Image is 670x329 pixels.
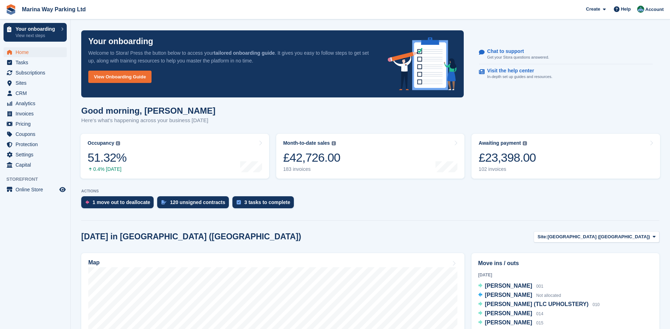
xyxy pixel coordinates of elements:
span: Not allocated [536,293,561,298]
span: 014 [536,311,543,316]
span: Coupons [16,129,58,139]
span: [PERSON_NAME] (TLC UPHOLSTERY) [485,301,589,307]
a: menu [4,78,67,88]
a: menu [4,88,67,98]
a: [PERSON_NAME] Not allocated [478,291,561,300]
span: Home [16,47,58,57]
p: View next steps [16,32,58,39]
p: Get your Stora questions answered. [487,54,549,60]
h2: Map [88,259,100,266]
a: menu [4,119,67,129]
div: 102 invoices [479,166,536,172]
a: Marina Way Parking Ltd [19,4,89,15]
h1: Good morning, [PERSON_NAME] [81,106,215,115]
span: Sites [16,78,58,88]
p: Your onboarding [88,37,153,46]
span: [PERSON_NAME] [485,292,532,298]
a: Preview store [58,185,67,194]
span: Pricing [16,119,58,129]
img: icon-info-grey-7440780725fd019a000dd9b08b2336e03edf1995a4989e88bcd33f0948082b44.svg [523,141,527,145]
span: Storefront [6,176,70,183]
a: Visit the help center In-depth set up guides and resources. [479,64,653,83]
a: Awaiting payment £23,398.00 102 invoices [472,134,660,179]
a: 3 tasks to complete [232,196,297,212]
a: menu [4,150,67,160]
p: In-depth set up guides and resources. [487,74,552,80]
span: [PERSON_NAME] [485,310,532,316]
span: Create [586,6,600,13]
span: Invoices [16,109,58,119]
div: [DATE] [478,272,653,278]
p: Welcome to Stora! Press the button below to access your . It gives you easy to follow steps to ge... [88,49,376,65]
a: menu [4,139,67,149]
span: CRM [16,88,58,98]
span: 015 [536,321,543,325]
span: Online Store [16,185,58,195]
a: menu [4,109,67,119]
div: Month-to-date sales [283,140,330,146]
span: Help [621,6,631,13]
span: Analytics [16,98,58,108]
a: menu [4,185,67,195]
div: 1 move out to deallocate [93,199,150,205]
span: [GEOGRAPHIC_DATA] ([GEOGRAPHIC_DATA]) [547,233,650,240]
a: 120 unsigned contracts [157,196,232,212]
div: 0.4% [DATE] [88,166,126,172]
div: 183 invoices [283,166,340,172]
span: 001 [536,284,543,289]
a: Occupancy 51.32% 0.4% [DATE] [81,134,269,179]
div: £42,726.00 [283,150,340,165]
img: stora-icon-8386f47178a22dfd0bd8f6a31ec36ba5ce8667c1dd55bd0f319d3a0aa187defe.svg [6,4,16,15]
a: [PERSON_NAME] (TLC UPHOLSTERY) 010 [478,300,600,309]
a: menu [4,160,67,170]
span: 010 [593,302,600,307]
p: Chat to support [487,48,543,54]
p: Here's what's happening across your business [DATE] [81,116,215,125]
img: move_outs_to_deallocate_icon-f764333ba52eb49d3ac5e1228854f67142a1ed5810a6f6cc68b1a99e826820c5.svg [85,200,89,204]
img: icon-info-grey-7440780725fd019a000dd9b08b2336e03edf1995a4989e88bcd33f0948082b44.svg [332,141,336,145]
button: Site: [GEOGRAPHIC_DATA] ([GEOGRAPHIC_DATA]) [534,231,659,243]
span: [PERSON_NAME] [485,319,532,325]
span: Tasks [16,58,58,67]
span: Account [645,6,664,13]
div: 120 unsigned contracts [170,199,225,205]
span: Subscriptions [16,68,58,78]
img: Richard [637,6,644,13]
span: Site: [538,233,547,240]
div: Occupancy [88,140,114,146]
a: menu [4,129,67,139]
a: 1 move out to deallocate [81,196,157,212]
span: Capital [16,160,58,170]
h2: Move ins / outs [478,259,653,268]
a: [PERSON_NAME] 001 [478,282,544,291]
p: ACTIONS [81,189,659,193]
img: task-75834270c22a3079a89374b754ae025e5fb1db73e45f91037f5363f120a921f8.svg [237,200,241,204]
div: 3 tasks to complete [244,199,290,205]
img: icon-info-grey-7440780725fd019a000dd9b08b2336e03edf1995a4989e88bcd33f0948082b44.svg [116,141,120,145]
a: [PERSON_NAME] 014 [478,309,544,318]
a: Your onboarding View next steps [4,23,67,42]
a: menu [4,47,67,57]
a: menu [4,68,67,78]
strong: tailored onboarding guide [214,50,275,56]
div: 51.32% [88,150,126,165]
a: [PERSON_NAME] 015 [478,318,544,328]
span: [PERSON_NAME] [485,283,532,289]
img: onboarding-info-6c161a55d2c0e0a8cae90662b2fe09162a5109e8cc188191df67fb4f79e88e88.svg [388,37,457,90]
div: £23,398.00 [479,150,536,165]
p: Your onboarding [16,26,58,31]
a: Chat to support Get your Stora questions answered. [479,45,653,64]
a: View Onboarding Guide [88,71,152,83]
a: menu [4,98,67,108]
img: contract_signature_icon-13c848040528278c33f63329250d36e43548de30e8caae1d1a13099fd9432cc5.svg [161,200,166,204]
span: Settings [16,150,58,160]
span: Protection [16,139,58,149]
a: Month-to-date sales £42,726.00 183 invoices [276,134,465,179]
a: menu [4,58,67,67]
div: Awaiting payment [479,140,521,146]
h2: [DATE] in [GEOGRAPHIC_DATA] ([GEOGRAPHIC_DATA]) [81,232,301,241]
p: Visit the help center [487,68,547,74]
